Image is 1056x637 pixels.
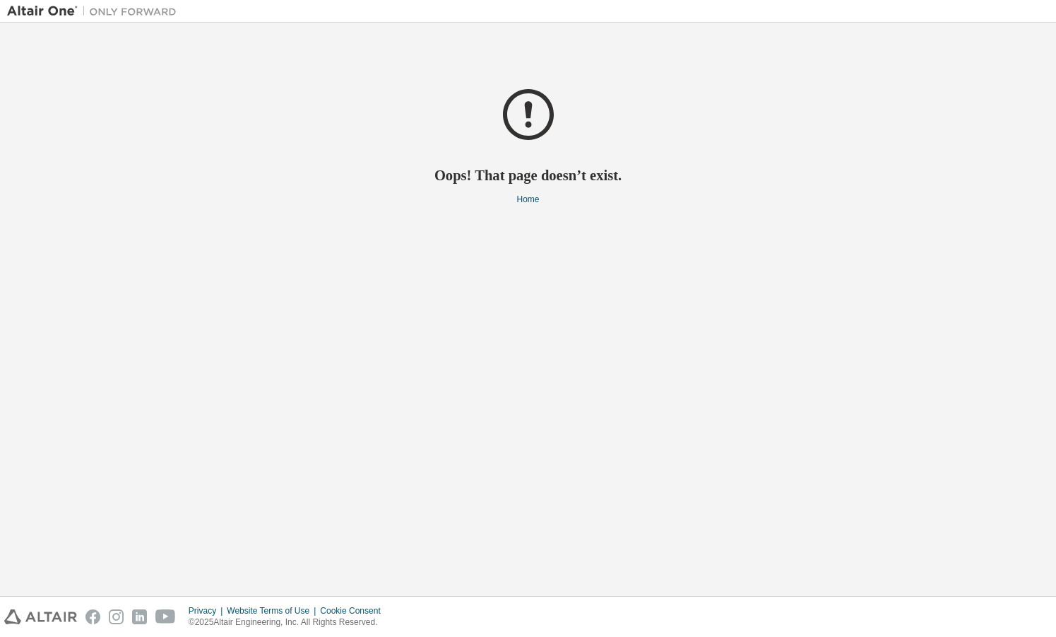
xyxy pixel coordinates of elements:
img: linkedin.svg [132,609,147,624]
img: facebook.svg [85,609,100,624]
img: altair_logo.svg [4,609,77,624]
a: Home [516,194,539,204]
h2: Oops! That page doesn’t exist. [7,166,1049,185]
p: © 2025 Altair Engineering, Inc. All Rights Reserved. [189,616,389,629]
img: instagram.svg [109,609,124,624]
div: Website Terms of Use [227,605,320,616]
div: Privacy [189,605,227,616]
img: Altair One [7,4,184,18]
img: youtube.svg [155,609,176,624]
div: Cookie Consent [320,605,388,616]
